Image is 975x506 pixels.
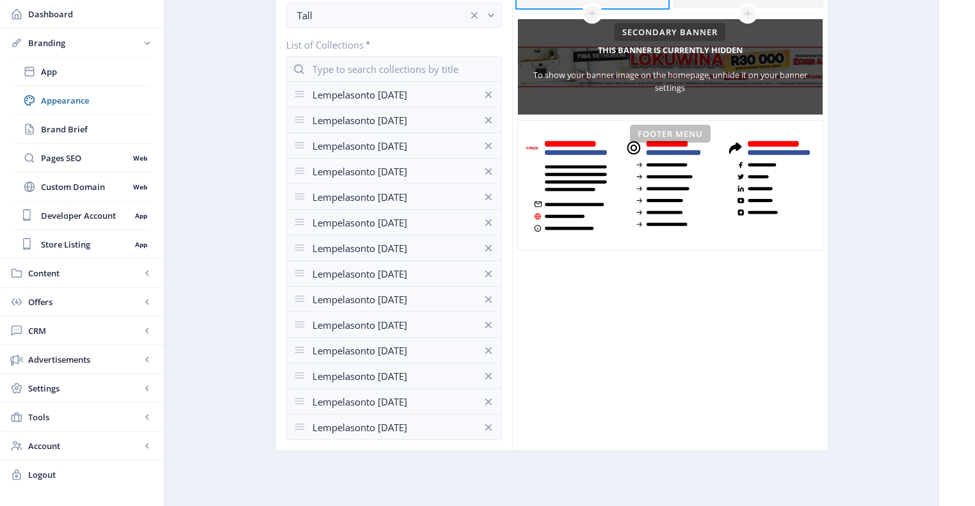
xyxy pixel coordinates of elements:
a: App [13,58,151,86]
nb-badge: Web [129,180,151,193]
div: Lempelasonto [DATE] [312,236,476,260]
div: Lempelasonto [DATE] [312,134,476,158]
div: Lempelasonto [DATE] [312,210,476,235]
span: Account [28,439,141,452]
div: Lempelasonto [DATE] [312,415,476,439]
a: Store ListingApp [13,230,151,258]
nb-badge: App [131,238,151,251]
a: Developer AccountApp [13,202,151,230]
nb-badge: App [131,209,151,222]
span: App [41,65,151,78]
a: Pages SEOWeb [13,144,151,172]
span: Custom Domain [41,180,129,193]
nb-icon: clear [468,9,481,22]
h5: This banner is currently hidden [598,40,743,60]
span: Tools [28,411,141,423]
div: Lempelasonto [DATE] [312,83,476,107]
div: Lempelasonto [DATE] [312,364,476,388]
a: Custom DomainWeb [13,173,151,201]
input: Type to search collections by title [286,56,502,82]
span: Store Listing [41,238,131,251]
span: Dashboard [28,8,154,20]
span: Offers [28,296,141,308]
button: Tallclear [286,3,502,28]
a: Brand Brief [13,115,151,143]
span: Advertisements [28,353,141,366]
div: Lempelasonto [DATE] [312,338,476,363]
div: Tall [297,8,468,23]
div: Lempelasonto [DATE] [312,108,476,132]
span: Branding [28,36,141,49]
div: Lempelasonto [DATE] [312,390,476,414]
a: Appearance [13,86,151,115]
div: To show your banner image on the homepage, unhide it on your banner settings [518,68,823,94]
span: Pages SEO [41,152,129,164]
div: Lempelasonto [DATE] [312,159,476,184]
div: Lempelasonto [DATE] [312,313,476,337]
div: Lempelasonto [DATE] [312,262,476,286]
span: Appearance [41,94,151,107]
div: Lempelasonto [DATE] [312,287,476,312]
span: Developer Account [41,209,131,222]
span: CRM [28,324,141,337]
div: Lempelasonto [DATE] [312,185,476,209]
span: Brand Brief [41,123,151,136]
span: Content [28,267,141,280]
nb-badge: Web [129,152,151,164]
span: Logout [28,468,154,481]
label: List of Collections [286,38,492,51]
span: Settings [28,382,141,395]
